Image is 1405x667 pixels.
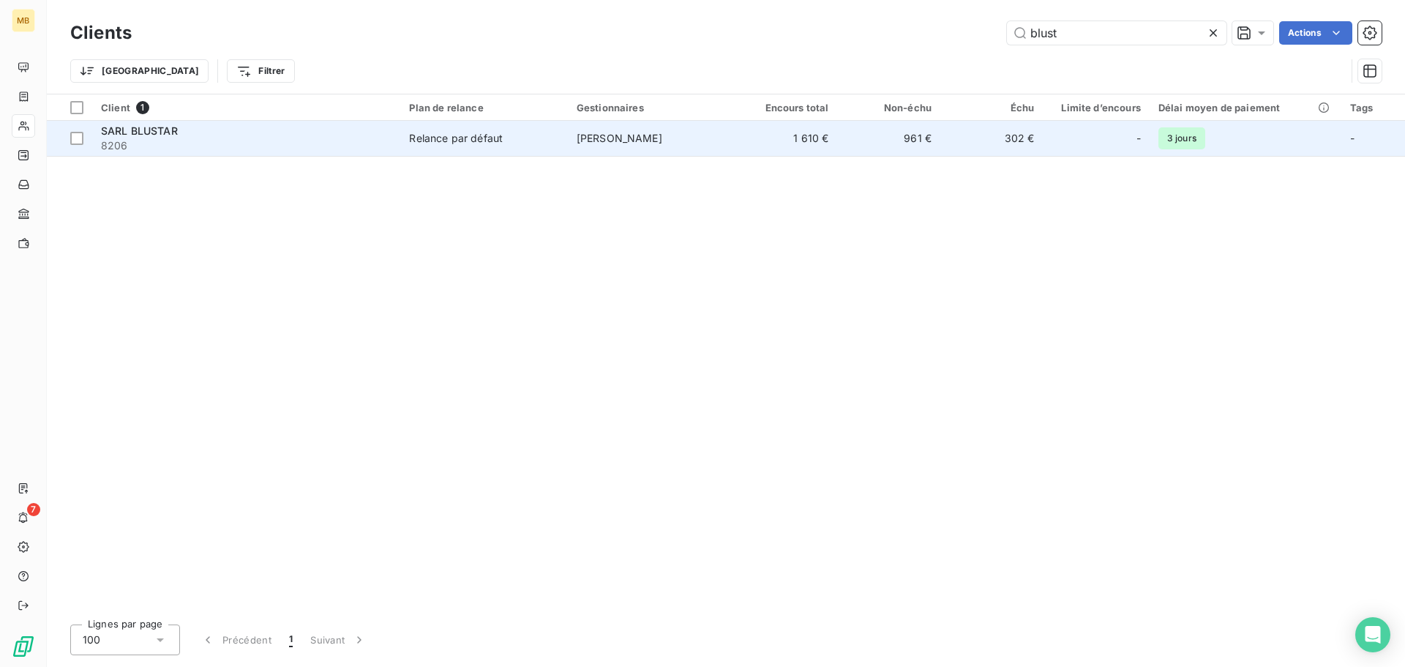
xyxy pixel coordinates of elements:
span: SARL BLUSTAR [101,124,178,137]
span: 1 [136,101,149,114]
div: Échu [949,102,1034,113]
div: Plan de relance [409,102,558,113]
div: Relance par défaut [409,131,503,146]
td: 1 610 € [735,121,837,156]
span: - [1136,131,1141,146]
td: 961 € [838,121,940,156]
input: Rechercher [1007,21,1226,45]
div: Limite d’encours [1052,102,1141,113]
div: Délai moyen de paiement [1158,102,1333,113]
div: Open Intercom Messenger [1355,617,1390,652]
h3: Clients [70,20,132,46]
span: - [1350,132,1355,144]
td: 302 € [940,121,1043,156]
span: 3 jours [1158,127,1205,149]
span: [PERSON_NAME] [577,132,662,144]
img: Logo LeanPay [12,635,35,658]
button: Actions [1279,21,1352,45]
div: Encours total [743,102,828,113]
button: Filtrer [227,59,294,83]
span: Client [101,102,130,113]
button: 1 [280,625,301,655]
button: Suivant [301,625,375,655]
span: 100 [83,633,100,647]
button: [GEOGRAPHIC_DATA] [70,59,209,83]
span: 1 [289,633,293,647]
span: 8206 [101,138,391,153]
span: 7 [27,503,40,516]
div: Tags [1350,102,1396,113]
div: MB [12,9,35,32]
div: Non-échu [847,102,932,113]
div: Gestionnaires [577,102,726,113]
button: Précédent [192,625,280,655]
